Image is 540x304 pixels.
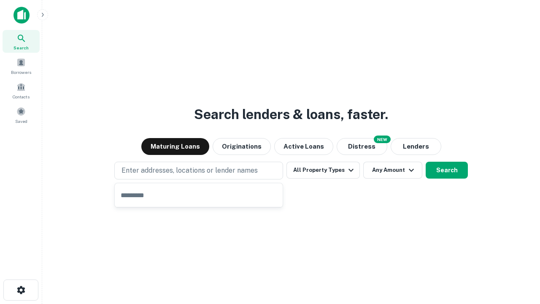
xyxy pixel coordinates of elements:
button: Maturing Loans [141,138,209,155]
button: Any Amount [363,162,422,179]
button: Active Loans [274,138,333,155]
p: Enter addresses, locations or lender names [121,166,258,176]
a: Contacts [3,79,40,102]
div: NEW [374,136,391,143]
span: Borrowers [11,69,31,76]
span: Search [13,44,29,51]
button: All Property Types [286,162,360,179]
a: Search [3,30,40,53]
h3: Search lenders & loans, faster. [194,104,388,125]
button: Search distressed loans with lien and other non-mortgage details. [337,138,387,155]
iframe: Chat Widget [498,236,540,277]
button: Lenders [391,138,441,155]
button: Enter addresses, locations or lender names [114,162,283,179]
button: Search [426,162,468,179]
a: Saved [3,103,40,126]
span: Contacts [13,93,30,100]
a: Borrowers [3,54,40,77]
img: capitalize-icon.png [13,7,30,24]
button: Originations [213,138,271,155]
span: Saved [15,118,27,125]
